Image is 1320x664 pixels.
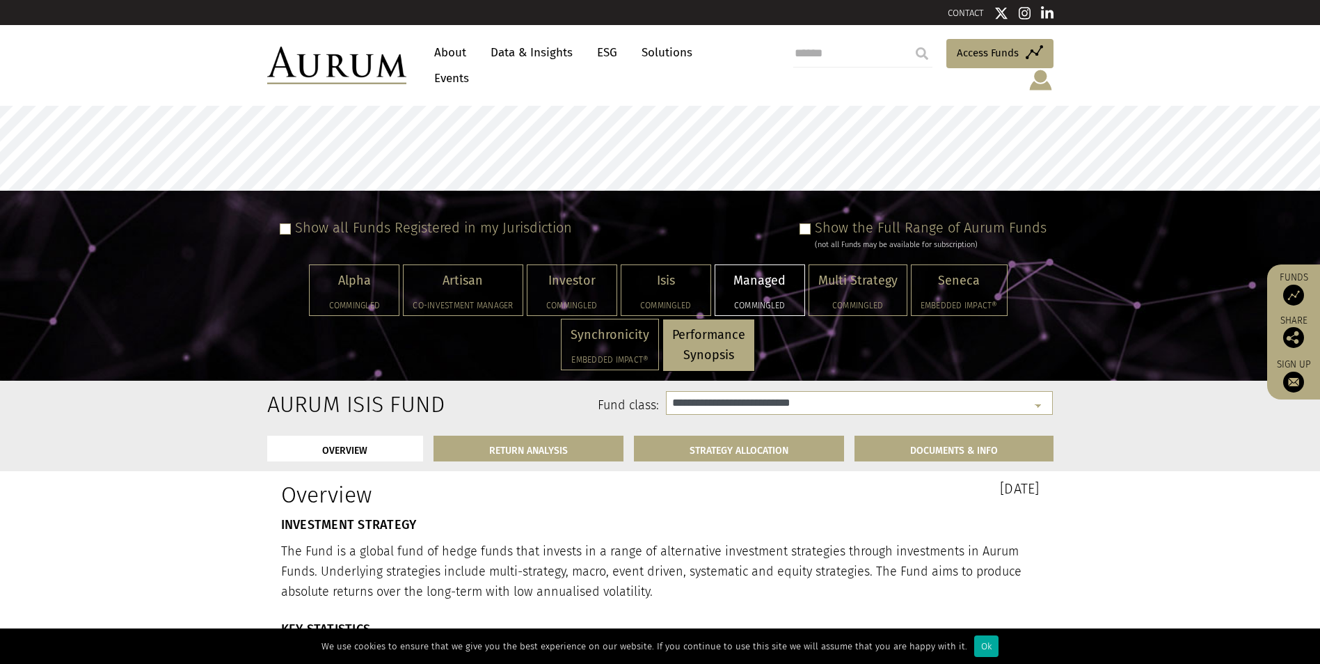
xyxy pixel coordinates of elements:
[319,301,390,310] h5: Commingled
[1274,271,1313,306] a: Funds
[921,301,998,310] h5: Embedded Impact®
[413,301,513,310] h5: Co-investment Manager
[630,301,701,310] h5: Commingled
[1041,6,1053,20] img: Linkedin icon
[295,219,572,236] label: Show all Funds Registered in my Jurisdiction
[1283,327,1304,348] img: Share this post
[672,325,745,365] p: Performance Synopsis
[1283,285,1304,306] img: Access Funds
[281,482,650,508] h1: Overview
[434,436,623,461] a: RETURN ANALYSIS
[1274,316,1313,348] div: Share
[571,325,649,345] p: Synchronicity
[427,65,469,91] a: Events
[957,45,1019,61] span: Access Funds
[1028,68,1053,92] img: account-icon.svg
[590,40,624,65] a: ESG
[854,436,1053,461] a: DOCUMENTS & INFO
[635,40,699,65] a: Solutions
[908,40,936,68] input: Submit
[1019,6,1031,20] img: Instagram icon
[724,271,795,291] p: Managed
[427,40,473,65] a: About
[634,436,844,461] a: STRATEGY ALLOCATION
[815,239,1047,251] div: (not all Funds may be available for subscription)
[1274,358,1313,393] a: Sign up
[401,397,660,415] label: Fund class:
[1283,372,1304,393] img: Sign up to our newsletter
[948,8,984,18] a: CONTACT
[946,39,1053,68] a: Access Funds
[413,271,513,291] p: Artisan
[571,356,649,364] h5: Embedded Impact®
[536,271,607,291] p: Investor
[724,301,795,310] h5: Commingled
[974,635,999,657] div: Ok
[921,271,998,291] p: Seneca
[994,6,1008,20] img: Twitter icon
[319,271,390,291] p: Alpha
[818,301,898,310] h5: Commingled
[281,517,417,532] strong: INVESTMENT STRATEGY
[671,482,1040,496] h3: [DATE]
[818,271,898,291] p: Multi Strategy
[484,40,580,65] a: Data & Insights
[281,542,1040,601] p: The Fund is a global fund of hedge funds that invests in a range of alternative investment strate...
[267,47,406,84] img: Aurum
[815,219,1047,236] label: Show the Full Range of Aurum Funds
[267,391,381,418] h2: Aurum Isis Fund
[536,301,607,310] h5: Commingled
[630,271,701,291] p: Isis
[281,622,371,637] strong: KEY STATISTICS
